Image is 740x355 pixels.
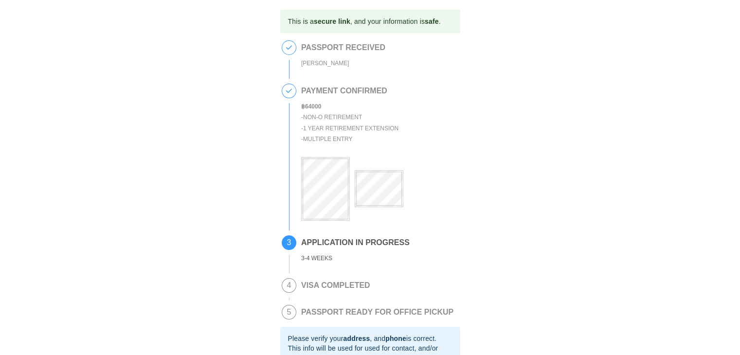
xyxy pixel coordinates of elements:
[282,84,296,98] span: 2
[301,134,408,145] div: - Multiple entry
[301,87,408,95] h2: PAYMENT CONFIRMED
[385,335,406,342] b: phone
[301,253,410,264] div: 3-4 WEEKS
[301,238,410,247] h2: APPLICATION IN PROGRESS
[282,279,296,292] span: 4
[301,103,321,110] b: ฿ 64000
[288,334,452,343] div: Please verify your , and is correct.
[301,58,385,69] div: [PERSON_NAME]
[301,123,408,134] div: - 1 Year Retirement Extension
[343,335,370,342] b: address
[282,41,296,54] span: 1
[301,308,453,317] h2: PASSPORT READY FOR OFFICE PICKUP
[425,18,439,25] b: safe
[282,305,296,319] span: 5
[301,43,385,52] h2: PASSPORT RECEIVED
[282,236,296,249] span: 3
[301,112,408,123] div: - NON-O Retirement
[301,281,370,290] h2: VISA COMPLETED
[288,13,441,30] div: This is a , and your information is .
[314,18,350,25] b: secure link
